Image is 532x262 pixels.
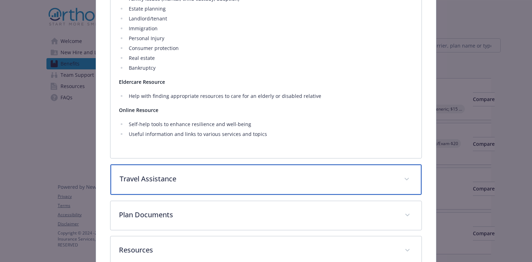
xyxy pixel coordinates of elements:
[119,79,165,85] strong: Eldercare Resource
[127,24,413,33] li: Immigration
[127,120,413,129] li: Self-help tools to enhance resilience and well-being
[127,54,413,62] li: Real estate
[110,164,422,195] div: Travel Assistance
[127,14,413,23] li: Landlord/tenant
[127,64,413,72] li: Bankruptcy
[119,210,396,220] p: Plan Documents
[127,130,413,138] li: Useful information and links to various services and topics
[127,5,413,13] li: Estate planning
[127,92,413,100] li: Help with finding appropriate resources to care for an elderly or disabled relative
[119,245,396,255] p: Resources
[110,201,422,230] div: Plan Documents
[127,34,413,43] li: Personal Injury
[127,44,413,52] li: Consumer protection
[119,107,158,113] strong: Online Resource
[120,174,395,184] p: Travel Assistance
